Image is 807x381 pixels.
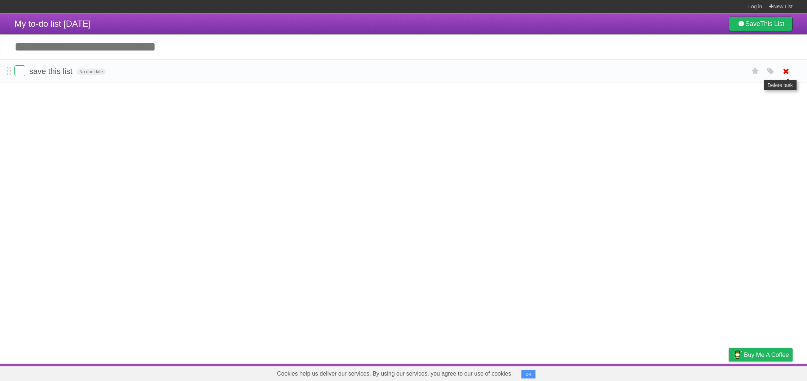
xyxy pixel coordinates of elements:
[633,365,648,379] a: About
[14,19,91,29] span: My to-do list [DATE]
[719,365,738,379] a: Privacy
[749,65,762,77] label: Star task
[744,349,789,361] span: Buy me a coffee
[270,367,520,381] span: Cookies help us deliver our services. By using our services, you agree to our use of cookies.
[695,365,711,379] a: Terms
[747,365,793,379] a: Suggest a feature
[521,370,535,378] button: OK
[29,67,74,76] span: save this list
[657,365,686,379] a: Developers
[76,69,106,75] span: No due date
[760,20,784,27] b: This List
[729,348,793,362] a: Buy me a coffee
[729,17,793,31] a: SaveThis List
[732,349,742,361] img: Buy me a coffee
[14,65,25,76] label: Done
